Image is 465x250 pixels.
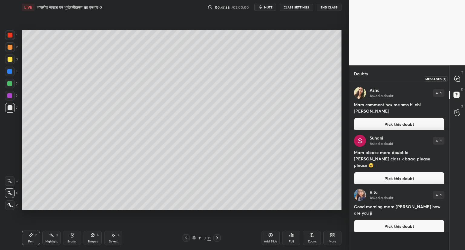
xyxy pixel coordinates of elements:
[45,240,58,243] div: Highlight
[5,91,18,100] div: 6
[370,93,393,98] p: Asked a doubt
[354,189,366,201] img: 7e217055d991417f97beb5d359401439.jpg
[354,172,444,185] button: Pick this doubt
[354,203,444,216] h4: Good morning mam [PERSON_NAME] how are you ji
[204,236,206,240] div: /
[354,220,444,233] button: Pick this doubt
[264,240,277,243] div: Add Slide
[354,101,444,114] h4: Mam comment box me sms hi nhi [PERSON_NAME]
[56,233,58,236] div: H
[370,88,380,93] p: Asha
[5,67,18,76] div: 4
[370,136,383,140] p: Suhani
[440,139,442,143] p: 1
[22,4,35,11] div: LIVE
[118,233,120,236] div: S
[317,4,341,11] button: End Class
[5,188,18,198] div: X
[461,87,463,92] p: D
[424,76,448,82] div: Messages (T)
[5,103,18,113] div: 7
[461,70,463,75] p: T
[5,42,18,52] div: 2
[370,141,393,146] p: Asked a doubt
[289,240,294,243] div: Poll
[197,236,203,240] div: 11
[109,240,118,243] div: Select
[68,240,77,243] div: Eraser
[5,30,17,40] div: 1
[354,149,444,168] h4: Mam please mera doubt le [PERSON_NAME] class k baad please please 🥺
[280,4,313,11] button: CLASS SETTINGS
[370,195,393,200] p: Asked a doubt
[354,135,366,147] img: 3
[461,104,463,109] p: G
[207,235,211,241] div: 11
[264,5,272,9] span: mute
[329,240,336,243] div: More
[5,79,18,88] div: 5
[87,240,98,243] div: Shapes
[370,190,378,195] p: Ritu
[5,54,18,64] div: 3
[97,233,99,236] div: L
[308,240,316,243] div: Zoom
[354,87,366,99] img: 01325e901bf34e2c93485e450bc072c6.jpg
[28,240,34,243] div: Pen
[440,91,442,95] p: 1
[5,176,18,186] div: C
[254,4,276,11] button: mute
[354,118,444,131] button: Pick this doubt
[349,66,373,82] p: Doubts
[440,193,442,197] p: 1
[35,233,37,236] div: P
[5,200,18,210] div: Z
[37,5,102,10] h4: भारतीय समाज पर भूमंडलीकरण का प्रभाव-3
